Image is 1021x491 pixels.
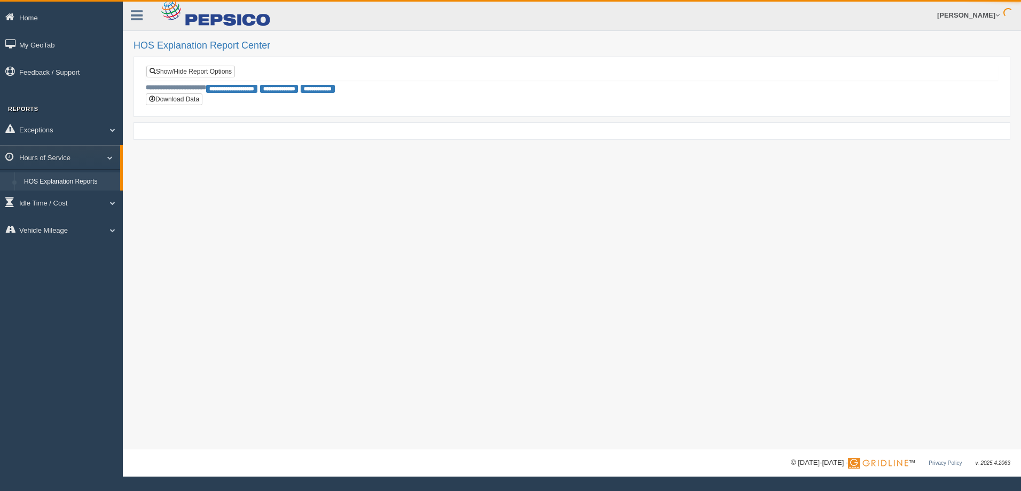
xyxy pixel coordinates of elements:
img: Gridline [848,458,908,469]
a: Show/Hide Report Options [146,66,235,77]
span: v. 2025.4.2063 [976,460,1010,466]
h2: HOS Explanation Report Center [133,41,1010,51]
a: HOS Explanation Reports [19,172,120,192]
div: © [DATE]-[DATE] - ™ [791,457,1010,469]
button: Download Data [146,93,202,105]
a: Privacy Policy [929,460,962,466]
